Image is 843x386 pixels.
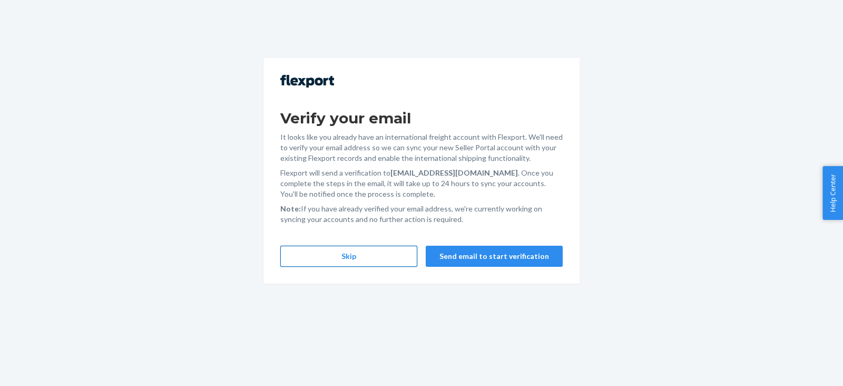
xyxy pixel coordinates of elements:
[280,204,301,213] strong: Note:
[280,75,334,88] img: Flexport logo
[280,168,563,199] p: Flexport will send a verification to . Once you complete the steps in the email, it will take up ...
[822,166,843,220] button: Help Center
[426,246,563,267] button: Send email to start verification
[280,204,563,225] p: If you have already verified your email address, we're currently working on syncing your accounts...
[390,168,518,177] strong: [EMAIL_ADDRESS][DOMAIN_NAME]
[280,246,417,267] button: Skip
[280,109,563,128] h1: Verify your email
[280,132,563,163] p: It looks like you already have an international freight account with Flexport. We'll need to veri...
